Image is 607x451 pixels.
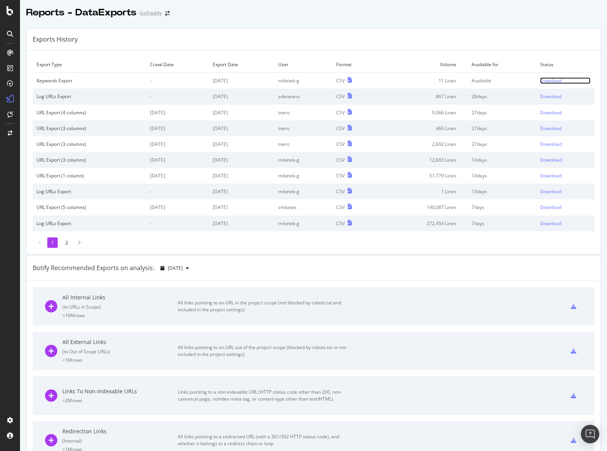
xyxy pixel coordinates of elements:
[468,120,536,136] td: 27 days
[146,152,208,168] td: [DATE]
[37,109,142,116] div: URL Export (4 columns)
[37,157,142,163] div: URL Export (3 columns)
[571,438,576,443] div: csv-export
[468,57,536,73] td: Available for
[62,397,178,404] div: = 2M rows
[379,136,468,152] td: 2,692 Lines
[540,172,590,179] a: Download
[468,89,536,104] td: 28 days
[274,105,332,120] td: tnero
[540,204,590,210] a: Download
[468,168,536,184] td: 14 days
[209,105,274,120] td: [DATE]
[62,304,178,310] div: ( to URLs in Scope )
[146,168,208,184] td: [DATE]
[540,157,562,163] div: Download
[336,172,345,179] div: CSV
[468,215,536,231] td: 7 days
[540,220,590,227] a: Download
[274,120,332,136] td: tnero
[540,109,590,116] a: Download
[540,125,590,132] a: Download
[146,199,208,215] td: [DATE]
[146,57,208,73] td: Crawl Date
[336,141,345,147] div: CSV
[146,73,208,89] td: -
[274,168,332,184] td: miketek-g
[379,152,468,168] td: 12,693 Lines
[274,136,332,152] td: tnero
[274,215,332,231] td: miketek-g
[178,433,351,447] div: All links pointing to a redirected URL (with a 301/302 HTTP status code), and whether it belongs ...
[379,184,468,199] td: 1 Lines
[168,265,183,271] span: 2025 Sep. 28th
[146,184,208,199] td: -
[472,77,532,84] div: Available
[62,428,178,435] div: Redirection Links
[274,57,332,73] td: User
[540,141,590,147] a: Download
[540,188,562,195] div: Download
[468,105,536,120] td: 27 days
[62,312,178,319] div: = 16M rows
[62,388,178,395] div: Links To Non-Indexable URLs
[274,152,332,168] td: miketek-g
[146,89,208,104] td: -
[178,299,351,313] div: All links pointing to an URL in the project scope (not blocked by robots.txt and included in the ...
[540,172,562,179] div: Download
[379,57,468,73] td: Volume
[571,304,576,309] div: csv-export
[37,172,142,179] div: URL Export (1 column)
[146,136,208,152] td: [DATE]
[33,35,78,44] div: Exports History
[540,77,562,84] div: Download
[379,89,468,104] td: 867 Lines
[37,77,142,84] div: Keywords Export
[274,184,332,199] td: miketek-g
[37,141,142,147] div: URL Export (3 columns)
[468,184,536,199] td: 13 days
[571,348,576,354] div: csv-export
[178,344,351,358] div: All links pointing to an URL out of the project scope (blocked by robots.txt or not included in t...
[209,73,274,89] td: [DATE]
[468,199,536,215] td: 7 days
[209,199,274,215] td: [DATE]
[336,93,345,100] div: CSV
[26,6,137,19] div: Reports - DataExports
[47,237,58,248] li: 1
[379,120,468,136] td: 466 Lines
[33,57,146,73] td: Export Type
[540,125,562,132] div: Download
[274,89,332,104] td: adeneanu
[571,393,576,398] div: csv-export
[157,262,192,274] button: [DATE]
[37,188,142,195] div: Log URLs Export
[336,188,345,195] div: CSV
[209,184,274,199] td: [DATE]
[62,438,178,444] div: ( Internal )
[540,204,562,210] div: Download
[209,89,274,104] td: [DATE]
[379,199,468,215] td: 140,087 Lines
[62,338,178,346] div: All External Links
[37,204,142,210] div: URL Export (5 columns)
[336,109,345,116] div: CSV
[209,57,274,73] td: Export Date
[540,93,590,100] a: Download
[336,157,345,163] div: CSV
[540,77,590,84] a: Download
[336,77,345,84] div: CSV
[379,168,468,184] td: 51,779 Lines
[336,125,345,132] div: CSV
[336,220,345,227] div: CSV
[540,93,562,100] div: Download
[209,168,274,184] td: [DATE]
[178,389,351,403] div: Links pointing to a non-indexable URL (HTTP status code other than 200, non-canonical page, noind...
[540,141,562,147] div: Download
[209,215,274,231] td: [DATE]
[140,10,162,17] div: GoDaddy
[379,73,468,89] td: 11 Lines
[209,152,274,168] td: [DATE]
[468,136,536,152] td: 27 days
[146,215,208,231] td: -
